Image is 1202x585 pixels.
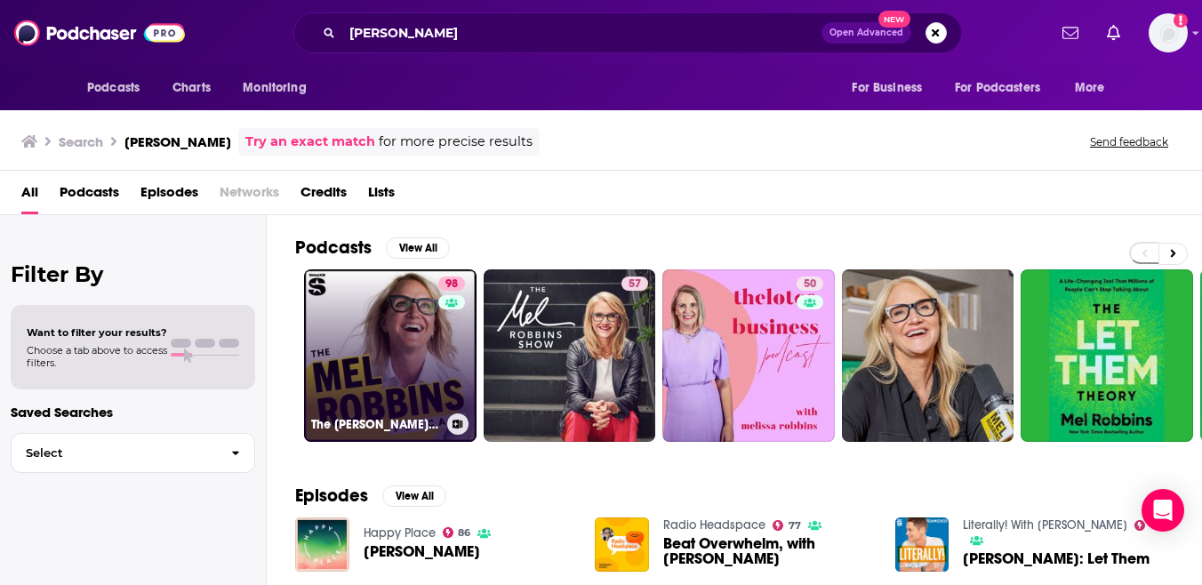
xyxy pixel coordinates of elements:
[386,237,450,259] button: View All
[11,404,255,421] p: Saved Searches
[1055,18,1086,48] a: Show notifications dropdown
[382,485,446,507] button: View All
[364,544,480,559] a: Mel Robbins
[295,485,446,507] a: EpisodesView All
[1100,18,1127,48] a: Show notifications dropdown
[243,76,306,100] span: Monitoring
[1134,520,1163,531] a: 77
[14,16,185,50] img: Podchaser - Follow, Share and Rate Podcasts
[789,522,801,530] span: 77
[230,71,329,105] button: open menu
[878,11,910,28] span: New
[1085,134,1174,149] button: Send feedback
[172,76,211,100] span: Charts
[1149,13,1188,52] span: Logged in as emma.garth
[59,133,103,150] h3: Search
[797,276,823,291] a: 50
[295,236,372,259] h2: Podcasts
[662,269,835,442] a: 50
[595,517,649,572] img: Beat Overwhelm, with Mel Robbins
[629,276,641,293] span: 57
[839,71,944,105] button: open menu
[1149,13,1188,52] button: Show profile menu
[773,520,801,531] a: 77
[87,76,140,100] span: Podcasts
[311,417,440,432] h3: The [PERSON_NAME] Podcast
[161,71,221,105] a: Charts
[458,529,470,537] span: 86
[1075,76,1105,100] span: More
[295,236,450,259] a: PodcastsView All
[300,178,347,214] a: Credits
[27,326,167,339] span: Want to filter your results?
[295,517,349,572] img: Mel Robbins
[663,517,765,533] a: Radio Headspace
[27,344,167,369] span: Choose a tab above to access filters.
[293,12,962,53] div: Search podcasts, credits, & more...
[220,178,279,214] span: Networks
[829,28,903,37] span: Open Advanced
[443,527,471,538] a: 86
[379,132,533,152] span: for more precise results
[245,132,375,152] a: Try an exact match
[484,269,656,442] a: 57
[963,551,1150,566] span: [PERSON_NAME]: Let Them
[140,178,198,214] a: Episodes
[955,76,1040,100] span: For Podcasters
[821,22,911,44] button: Open AdvancedNew
[1174,13,1188,28] svg: Add a profile image
[364,544,480,559] span: [PERSON_NAME]
[368,178,395,214] a: Lists
[11,433,255,473] button: Select
[21,178,38,214] a: All
[304,269,477,442] a: 98The [PERSON_NAME] Podcast
[11,261,255,287] h2: Filter By
[943,71,1066,105] button: open menu
[75,71,163,105] button: open menu
[124,133,231,150] h3: [PERSON_NAME]
[663,536,874,566] a: Beat Overwhelm, with Mel Robbins
[60,178,119,214] a: Podcasts
[1062,71,1127,105] button: open menu
[1142,489,1184,532] div: Open Intercom Messenger
[621,276,648,291] a: 57
[663,536,874,566] span: Beat Overwhelm, with [PERSON_NAME]
[438,276,465,291] a: 98
[963,551,1150,566] a: Mel Robbins: Let Them
[445,276,458,293] span: 98
[852,76,922,100] span: For Business
[895,517,950,572] img: Mel Robbins: Let Them
[804,276,816,293] span: 50
[295,485,368,507] h2: Episodes
[1149,13,1188,52] img: User Profile
[364,525,436,541] a: Happy Place
[12,447,217,459] span: Select
[963,517,1127,533] a: Literally! With Rob Lowe
[342,19,821,47] input: Search podcasts, credits, & more...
